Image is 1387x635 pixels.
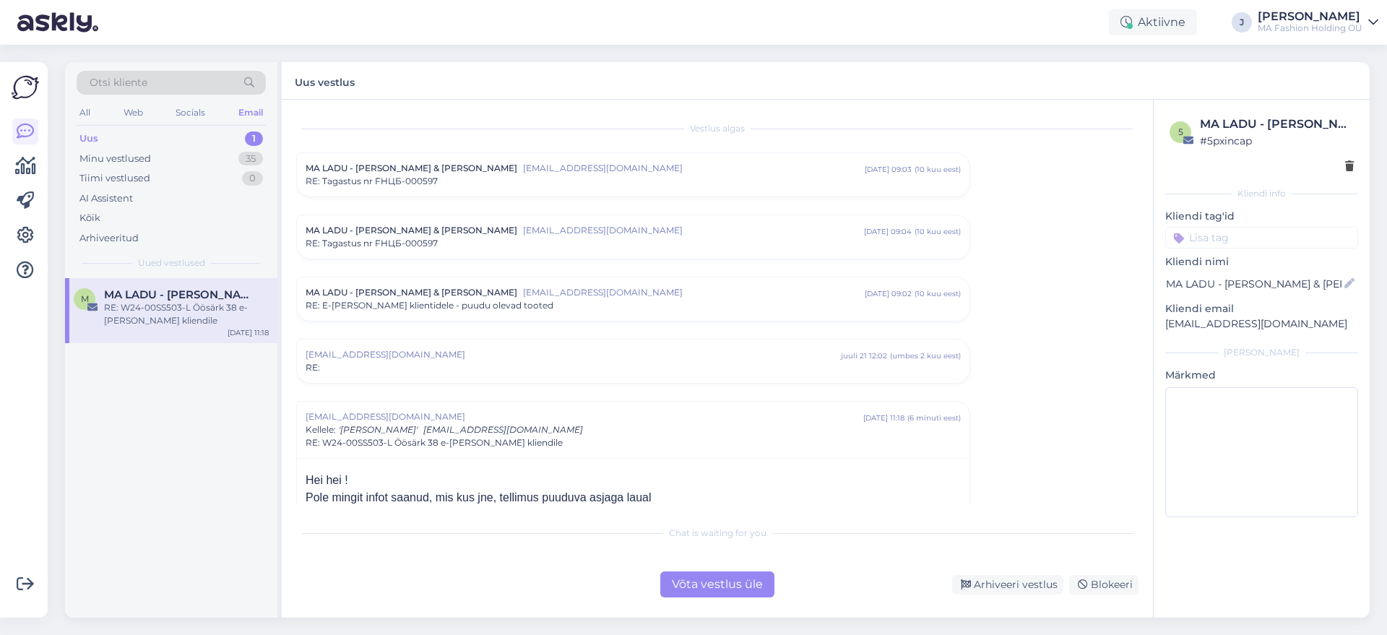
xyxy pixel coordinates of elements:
[138,256,205,269] span: Uued vestlused
[865,288,912,299] div: [DATE] 09:02
[865,164,912,175] div: [DATE] 09:03
[242,171,263,186] div: 0
[339,424,418,435] span: '[PERSON_NAME]'
[236,103,266,122] div: Email
[1165,316,1358,332] p: [EMAIL_ADDRESS][DOMAIN_NAME]
[306,474,348,486] span: Hei hei !
[1165,346,1358,359] div: [PERSON_NAME]
[841,350,887,361] div: juuli 21 12:02
[79,131,98,146] div: Uus
[81,293,89,304] span: M
[952,575,1063,595] div: Arhiveeri vestlus
[104,301,269,327] div: RE: W24-00SS503-L Öösärk 38 e-[PERSON_NAME] kliendile
[306,224,517,237] span: MA LADU - [PERSON_NAME] & [PERSON_NAME]
[864,226,912,237] div: [DATE] 09:04
[306,237,438,250] span: RE: Tagastus nr FHЦБ-000597
[306,175,438,188] span: RE: Tagastus nr FHЦБ-000597
[1165,187,1358,200] div: Kliendi info
[79,152,151,166] div: Minu vestlused
[77,103,93,122] div: All
[915,164,961,175] div: ( 10 kuu eest )
[1258,22,1362,34] div: MA Fashion Holding OÜ
[306,424,336,435] span: Kellele :
[1165,209,1358,224] p: Kliendi tag'id
[915,226,961,237] div: ( 10 kuu eest )
[295,71,355,90] label: Uus vestlus
[1069,575,1138,595] div: Blokeeri
[1109,9,1197,35] div: Aktiivne
[1258,11,1362,22] div: [PERSON_NAME]
[1166,276,1341,292] input: Lisa nimi
[1200,116,1354,133] div: MA LADU - [PERSON_NAME] & [PERSON_NAME]
[863,412,904,423] div: [DATE] 11:18
[12,74,39,101] img: Askly Logo
[306,286,517,299] span: MA LADU - [PERSON_NAME] & [PERSON_NAME]
[245,131,263,146] div: 1
[660,571,774,597] div: Võta vestlus üle
[79,231,139,246] div: Arhiveeritud
[104,288,254,301] span: MA LADU - MARC & ANDRÉ
[90,75,147,90] span: Otsi kliente
[1232,12,1252,33] div: J
[306,162,517,175] span: MA LADU - [PERSON_NAME] & [PERSON_NAME]
[423,424,583,435] span: [EMAIL_ADDRESS][DOMAIN_NAME]
[890,350,961,361] div: ( umbes 2 kuu eest )
[915,288,961,299] div: ( 10 kuu eest )
[1165,368,1358,383] p: Märkmed
[1165,227,1358,249] input: Lisa tag
[1178,126,1183,137] span: 5
[523,224,864,237] span: [EMAIL_ADDRESS][DOMAIN_NAME]
[173,103,208,122] div: Socials
[1165,301,1358,316] p: Kliendi email
[296,527,1138,540] div: Chat is waiting for you
[79,211,100,225] div: Kõik
[306,436,563,449] span: RE: W24-00SS503-L Öösärk 38 e-[PERSON_NAME] kliendile
[296,122,1138,135] div: Vestlus algas
[523,286,865,299] span: [EMAIL_ADDRESS][DOMAIN_NAME]
[523,162,865,175] span: [EMAIL_ADDRESS][DOMAIN_NAME]
[306,361,320,374] span: RE:
[79,171,150,186] div: Tiimi vestlused
[228,327,269,338] div: [DATE] 11:18
[306,491,652,504] span: Pole mingit infot saanud, mis kus jne, tellimus puuduva asjaga laual
[121,103,146,122] div: Web
[238,152,263,166] div: 35
[306,348,841,361] span: [EMAIL_ADDRESS][DOMAIN_NAME]
[1200,133,1354,149] div: # 5pxincap
[306,410,863,423] span: [EMAIL_ADDRESS][DOMAIN_NAME]
[907,412,961,423] div: ( 6 minuti eest )
[1165,254,1358,269] p: Kliendi nimi
[1258,11,1378,34] a: [PERSON_NAME]MA Fashion Holding OÜ
[306,299,553,312] span: RE: E-[PERSON_NAME] klientidele - puudu olevad tooted
[79,191,133,206] div: AI Assistent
